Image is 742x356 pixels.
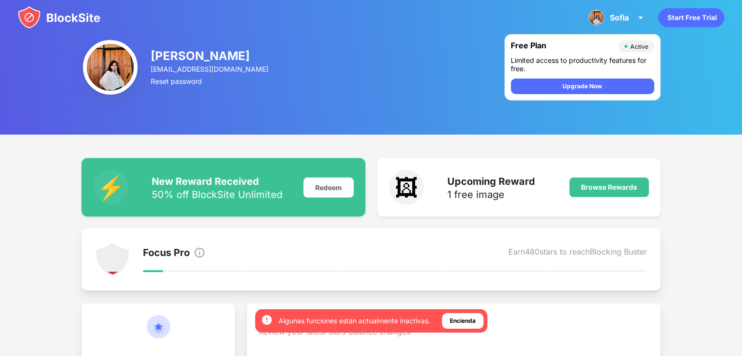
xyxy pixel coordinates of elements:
div: Focus Pro [143,247,190,260]
div: Redeem [303,178,354,198]
div: Active [630,43,648,50]
div: animation [658,8,724,27]
div: 🖼 [389,170,424,205]
img: ACg8ocJz2GKTigRCd_EaojMghZvFV9ZO3MXvyPf9KooXhu0Gg1q4pZmv=s96-c [588,10,604,25]
img: blocksite-icon.svg [18,6,100,29]
div: Earn 480 stars to reach Blocking Buster [508,247,647,260]
div: [EMAIL_ADDRESS][DOMAIN_NAME] [151,65,270,73]
img: error-circle-white.svg [261,314,273,326]
div: New Reward Received [152,176,282,187]
div: Review your latest stars balance changes [259,327,649,356]
div: ⚡️ [93,170,128,205]
img: circle-star.svg [147,315,170,350]
img: points-level-1.svg [95,242,130,277]
img: info.svg [194,247,205,258]
div: Sofia [610,13,629,22]
div: Limited access to productivity features for free. [511,56,654,73]
div: Upgrade Now [562,81,602,91]
div: [PERSON_NAME] [151,49,270,63]
div: Upcoming Reward [447,176,535,187]
div: 1 free image [447,190,535,199]
div: 50% off BlockSite Unlimited [152,190,282,199]
div: Browse Rewards [581,183,637,191]
div: Reset password [151,77,270,85]
div: Free Plan [511,40,614,52]
div: Algunas funciones están actualmente inactivas. [279,316,430,326]
div: Encienda [450,316,476,326]
img: ACg8ocJz2GKTigRCd_EaojMghZvFV9ZO3MXvyPf9KooXhu0Gg1q4pZmv=s96-c [83,40,138,95]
